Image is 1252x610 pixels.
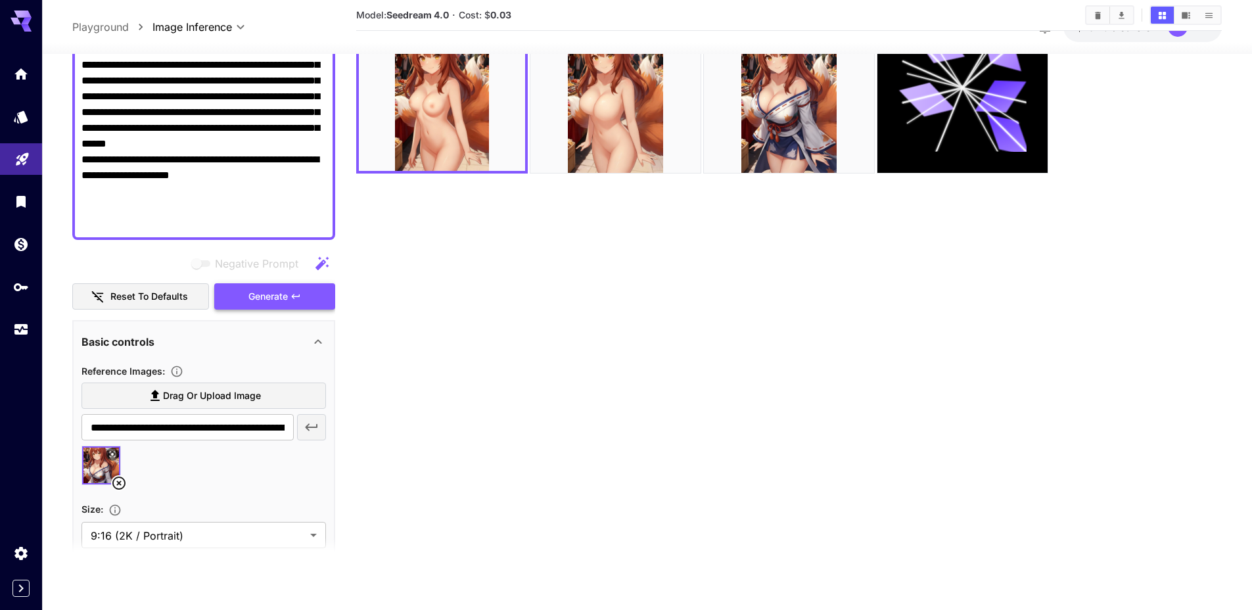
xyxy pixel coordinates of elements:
[1077,22,1111,33] span: $20.29
[214,283,335,310] button: Generate
[165,365,189,378] button: Upload a reference image to guide the result. This is needed for Image-to-Image or Inpainting. Su...
[189,256,309,272] span: Negative prompts are not compatible with the selected model.
[13,321,29,338] div: Usage
[13,193,29,210] div: Library
[91,528,305,544] span: 9:16 (2K / Portrait)
[1151,7,1174,24] button: Show media in grid view
[215,256,298,271] span: Negative Prompt
[81,334,154,350] p: Basic controls
[14,148,30,164] div: Playground
[530,3,701,173] img: Z
[163,388,261,404] span: Drag or upload image
[459,9,511,20] span: Cost: $
[72,283,209,310] button: Reset to defaults
[704,3,874,173] img: 9k=
[103,504,127,517] button: Adjust the dimensions of the generated image by specifying its width and height in pixels, or sel...
[81,365,165,377] span: Reference Images :
[248,289,288,305] span: Generate
[81,326,326,358] div: Basic controls
[13,66,29,82] div: Home
[13,236,29,252] div: Wallet
[356,9,449,20] span: Model:
[152,19,232,35] span: Image Inference
[1111,22,1157,33] span: credits left
[490,9,511,20] b: 0.03
[81,504,103,515] span: Size :
[81,383,326,410] label: Drag or upload image
[1174,7,1197,24] button: Show media in video view
[13,108,29,125] div: Models
[13,279,29,295] div: API Keys
[1110,7,1133,24] button: Download All
[12,580,30,597] button: Expand sidebar
[72,19,152,35] nav: breadcrumb
[1085,5,1134,25] div: Clear AllDownload All
[1086,7,1109,24] button: Clear All
[359,5,525,171] img: Z
[452,7,455,23] p: ·
[1149,5,1222,25] div: Show media in grid viewShow media in video viewShow media in list view
[13,545,29,561] div: Settings
[72,19,129,35] a: Playground
[386,9,449,20] b: Seedream 4.0
[1197,7,1220,24] button: Show media in list view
